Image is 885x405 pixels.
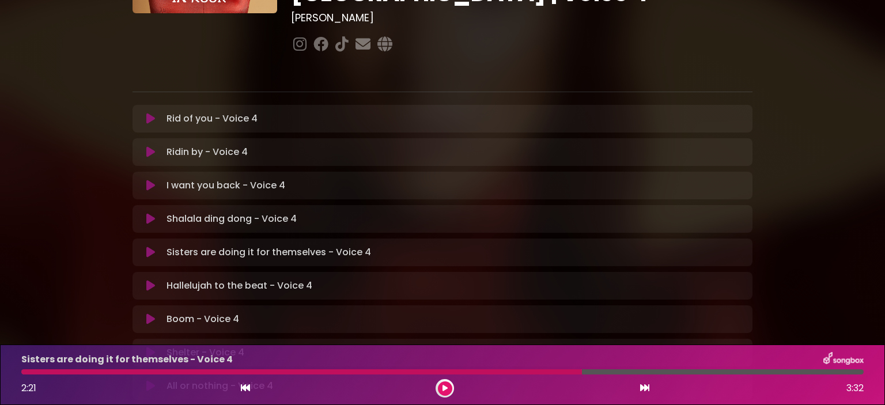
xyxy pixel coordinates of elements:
[823,352,864,367] img: songbox-logo-white.png
[167,179,285,192] p: I want you back - Voice 4
[21,381,36,395] span: 2:21
[167,279,312,293] p: Hallelujah to the beat - Voice 4
[167,145,248,159] p: Ridin by - Voice 4
[21,353,233,366] p: Sisters are doing it for themselves - Voice 4
[167,312,239,326] p: Boom - Voice 4
[167,112,258,126] p: Rid of you - Voice 4
[167,212,297,226] p: Shalala ding dong - Voice 4
[846,381,864,395] span: 3:32
[167,245,371,259] p: Sisters are doing it for themselves - Voice 4
[291,12,752,24] h3: [PERSON_NAME]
